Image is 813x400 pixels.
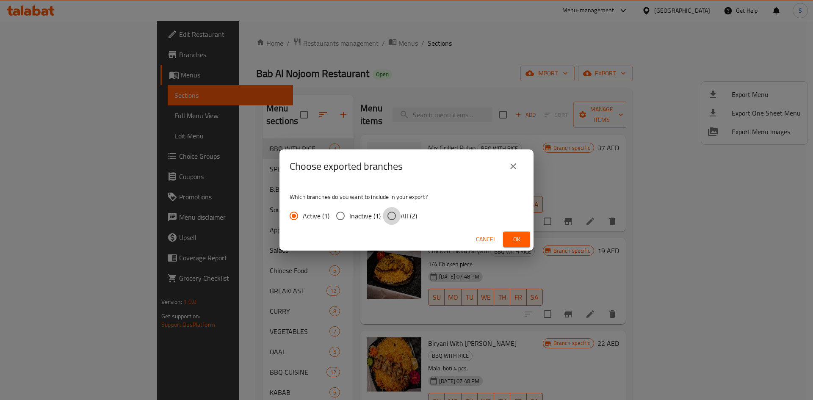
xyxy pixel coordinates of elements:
[290,193,523,201] p: Which branches do you want to include in your export?
[349,211,381,221] span: Inactive (1)
[503,156,523,177] button: close
[510,234,523,245] span: Ok
[476,234,496,245] span: Cancel
[503,232,530,247] button: Ok
[290,160,403,173] h2: Choose exported branches
[401,211,417,221] span: All (2)
[303,211,329,221] span: Active (1)
[473,232,500,247] button: Cancel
